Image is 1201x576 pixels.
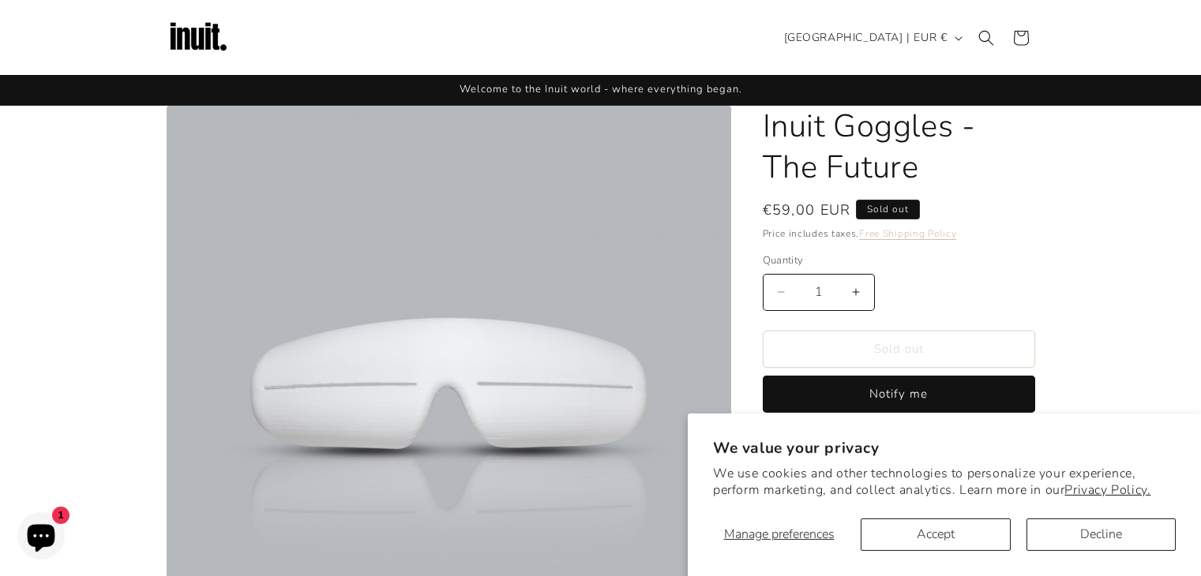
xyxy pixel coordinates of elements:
[969,21,1004,55] summary: Search
[460,82,742,96] span: Welcome to the Inuit world - where everything began.
[1026,518,1176,551] button: Decline
[763,376,1035,413] button: Notify me
[763,331,1035,368] button: Sold out
[167,6,230,69] img: Inuit Logo
[775,23,969,53] button: [GEOGRAPHIC_DATA] | EUR €
[713,466,1176,499] p: We use cookies and other technologies to personalize your experience, perform marketing, and coll...
[861,518,1010,551] button: Accept
[763,253,1035,269] label: Quantity
[713,518,845,551] button: Manage preferences
[784,29,948,46] span: [GEOGRAPHIC_DATA] | EUR €
[1064,481,1150,499] a: Privacy Policy.
[713,439,1176,458] h2: We value your privacy
[763,106,1035,188] h1: Inuit Goggles - The Future
[859,227,956,240] a: Free Shipping Policy
[167,75,1035,105] div: Announcement
[763,200,851,221] span: €59,00 EUR
[13,512,69,563] inbox-online-store-chat: Shopify online store chat
[856,200,920,219] span: Sold out
[763,226,1035,241] div: Price includes taxes.
[724,526,835,543] span: Manage preferences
